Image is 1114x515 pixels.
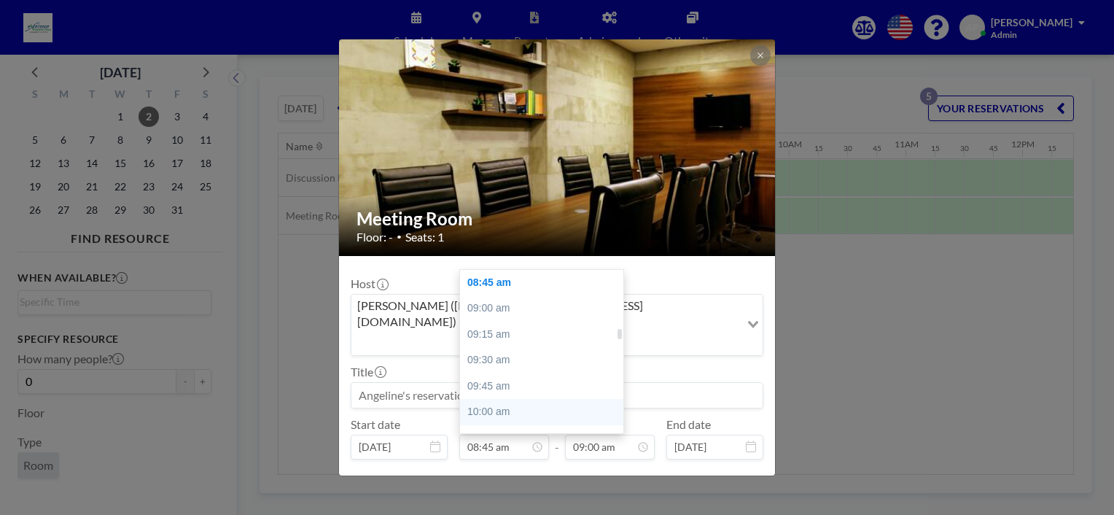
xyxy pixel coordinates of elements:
[405,230,444,244] span: Seats: 1
[397,231,402,242] span: •
[351,295,763,355] div: Search for option
[460,270,631,296] div: 08:45 am
[460,373,631,400] div: 09:45 am
[357,208,759,230] h2: Meeting Room
[460,347,631,373] div: 09:30 am
[460,425,631,452] div: 10:15 am
[351,276,387,291] label: Host
[351,417,400,432] label: Start date
[460,399,631,425] div: 10:00 am
[460,322,631,348] div: 09:15 am
[339,1,776,293] img: 537.jpg
[666,417,711,432] label: End date
[460,295,631,322] div: 09:00 am
[555,422,559,454] span: -
[353,333,739,352] input: Search for option
[367,473,403,487] label: Repeat
[351,383,763,408] input: Angeline's reservation
[354,298,737,330] span: [PERSON_NAME] ([PERSON_NAME][EMAIL_ADDRESS][DOMAIN_NAME])
[351,365,385,379] label: Title
[357,230,393,244] span: Floor: -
